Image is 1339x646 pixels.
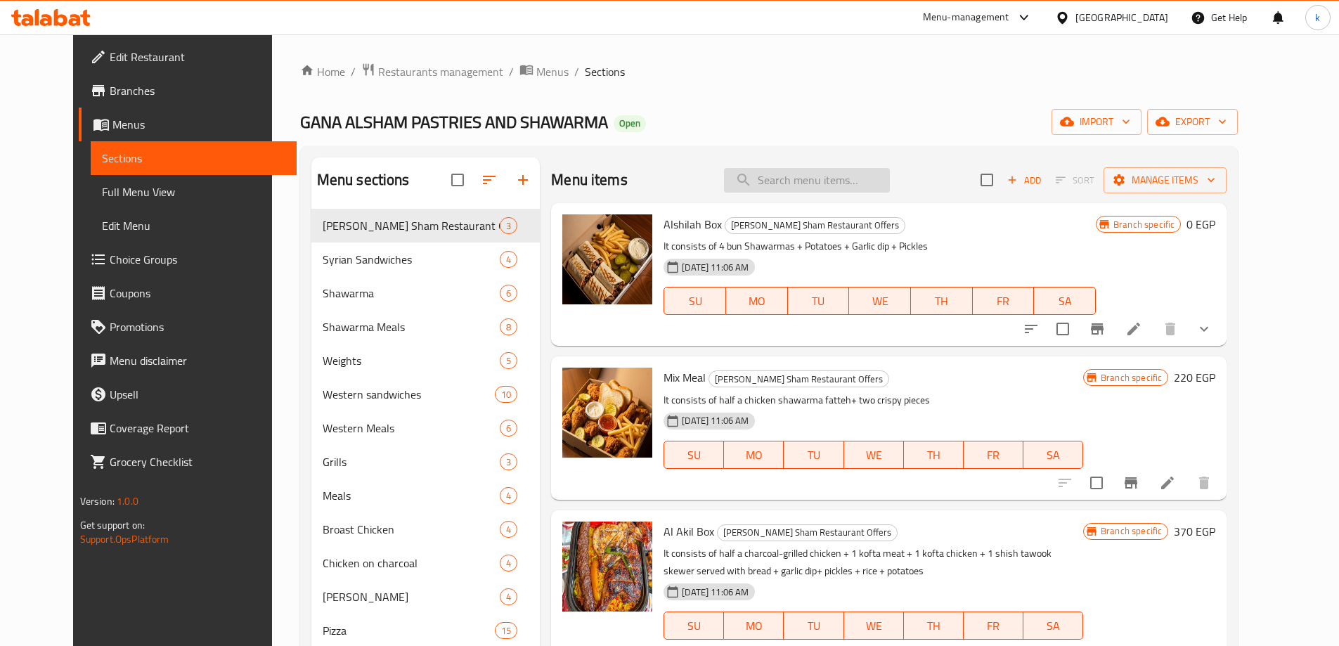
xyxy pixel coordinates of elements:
span: Select all sections [443,165,472,195]
button: SA [1034,287,1096,315]
button: sort-choices [1014,312,1048,346]
img: Alshilah Box [562,214,652,304]
div: items [500,487,517,504]
span: Promotions [110,318,285,335]
span: Choice Groups [110,251,285,268]
button: Branch-specific-item [1080,312,1114,346]
span: 1.0.0 [117,492,138,510]
button: WE [844,612,904,640]
button: Add section [506,163,540,197]
span: SA [1029,445,1078,465]
span: [DATE] 11:06 AM [676,586,754,599]
div: Broast Chicken [323,521,500,538]
a: Support.OpsPlatform [80,530,169,548]
span: Add [1005,172,1043,188]
span: Western sandwiches [323,386,495,403]
a: Choice Groups [79,243,297,276]
span: Branches [110,82,285,99]
span: Add item [1002,169,1047,191]
button: delete [1153,312,1187,346]
a: Branches [79,74,297,108]
div: items [495,386,517,403]
a: Grocery Checklist [79,445,297,479]
button: MO [724,441,784,469]
button: FR [964,441,1023,469]
span: Pizza [323,622,495,639]
span: [DATE] 11:06 AM [676,414,754,427]
h2: Menu items [551,169,628,190]
span: Branch specific [1095,524,1167,538]
span: Chicken on charcoal [323,555,500,571]
span: Select section first [1047,169,1104,191]
span: Grills [323,453,500,470]
a: Sections [91,141,297,175]
div: [PERSON_NAME] Sham Restaurant Offers3 [311,209,541,243]
span: Western Meals [323,420,500,437]
input: search [724,168,890,193]
span: SU [670,616,718,636]
span: Manage items [1115,172,1215,189]
div: Jana Al Sham Restaurant Offers [717,524,898,541]
span: MO [732,291,782,311]
div: [GEOGRAPHIC_DATA] [1075,10,1168,25]
p: It consists of half a chicken shawarma fatteh+ two crispy pieces [664,392,1083,409]
a: Edit menu item [1159,474,1176,491]
span: WE [850,616,898,636]
span: 4 [500,253,517,266]
a: Edit menu item [1125,321,1142,337]
span: TH [910,445,958,465]
button: import [1052,109,1141,135]
button: delete [1187,466,1221,500]
span: import [1063,113,1130,131]
span: Coverage Report [110,420,285,437]
div: Weights5 [311,344,541,377]
span: [PERSON_NAME] [323,588,500,605]
span: Grocery Checklist [110,453,285,470]
a: Home [300,63,345,80]
span: 8 [500,321,517,334]
span: Sections [102,150,285,167]
span: [PERSON_NAME] Sham Restaurant Offers [718,524,897,541]
a: Edit Menu [91,209,297,243]
div: Shawarma Meals [323,318,500,335]
span: WE [855,291,905,311]
span: Open [614,117,646,129]
span: 6 [500,287,517,300]
button: SA [1023,612,1083,640]
button: show more [1187,312,1221,346]
div: Shawarma Meals8 [311,310,541,344]
span: Alshilah Box [664,214,722,235]
a: Menu disclaimer [79,344,297,377]
span: GANA ALSHAM PASTRIES AND SHAWARMA [300,106,608,138]
div: Syrian Sandwiches4 [311,243,541,276]
div: Menu-management [923,9,1009,26]
span: SU [670,445,718,465]
div: items [500,285,517,302]
span: 6 [500,422,517,435]
span: TU [789,616,838,636]
span: Weights [323,352,500,369]
button: WE [849,287,911,315]
a: Coverage Report [79,411,297,445]
div: items [500,318,517,335]
button: TU [788,287,850,315]
button: Branch-specific-item [1114,466,1148,500]
button: export [1147,109,1238,135]
span: FR [969,445,1018,465]
span: 5 [500,354,517,368]
div: items [500,555,517,571]
li: / [351,63,356,80]
div: Jana Al Sham Restaurant Offers [709,370,889,387]
span: Upsell [110,386,285,403]
svg: Show Choices [1196,321,1212,337]
span: [PERSON_NAME] Sham Restaurant Offers [709,371,888,387]
p: It consists of half a charcoal-grilled chicken + 1 kofta meat + 1 kofta chicken + 1 shish tawook ... [664,545,1083,580]
div: Meals [323,487,500,504]
div: Western Meals6 [311,411,541,445]
span: SU [670,291,720,311]
span: MO [730,616,778,636]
